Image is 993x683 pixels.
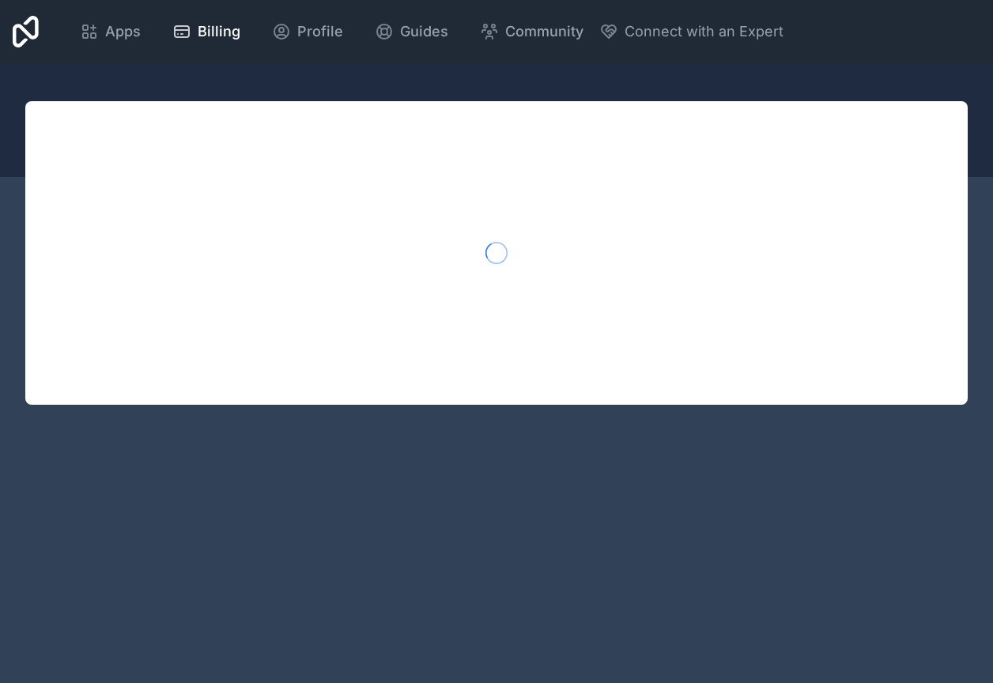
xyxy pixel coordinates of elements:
span: Guides [400,21,448,43]
a: Billing [160,14,253,49]
span: Connect with an Expert [625,21,783,43]
a: Apps [67,14,153,49]
a: Guides [362,14,461,49]
span: Profile [297,21,343,43]
button: Connect with an Expert [599,21,783,43]
a: Community [467,14,596,49]
span: Billing [198,21,240,43]
span: Community [505,21,583,43]
a: Profile [259,14,356,49]
span: Apps [105,21,141,43]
